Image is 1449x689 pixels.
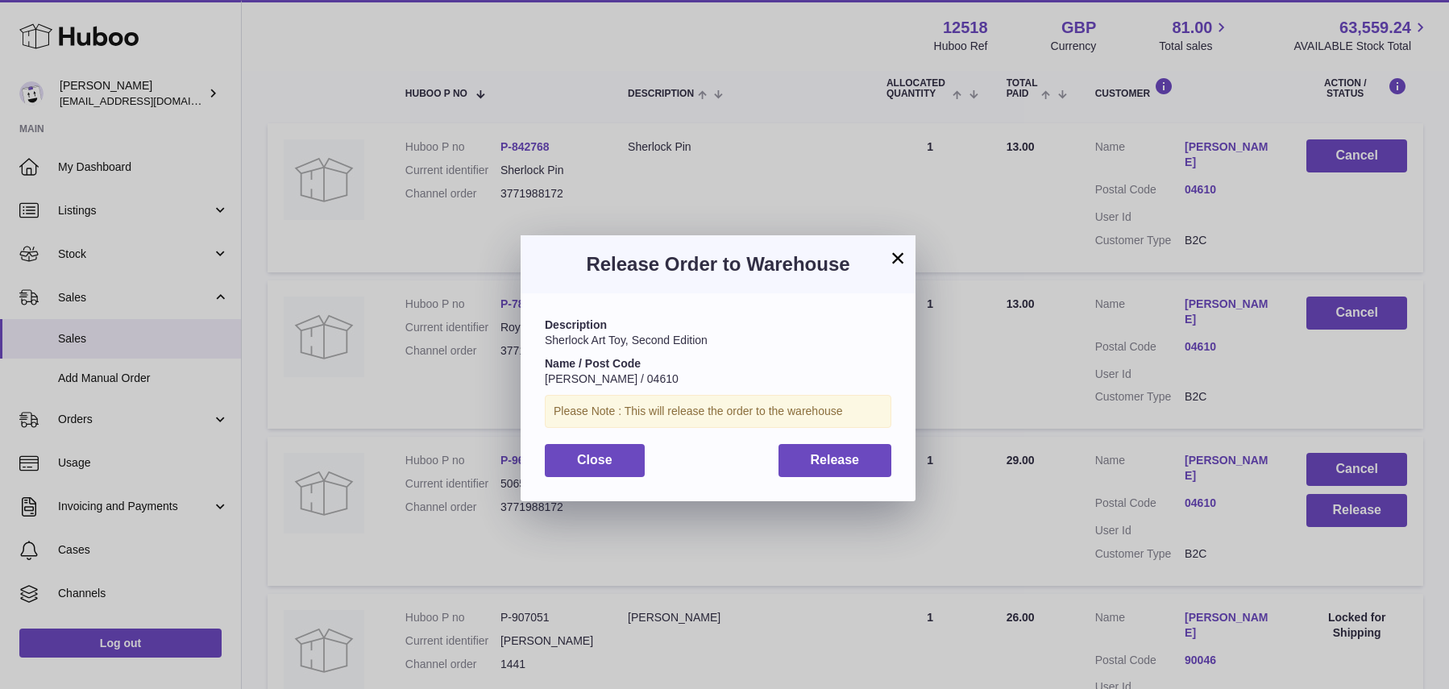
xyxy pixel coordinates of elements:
[545,334,708,347] span: Sherlock Art Toy, Second Edition
[545,318,607,331] strong: Description
[545,357,641,370] strong: Name / Post Code
[545,372,679,385] span: [PERSON_NAME] / 04610
[545,395,891,428] div: Please Note : This will release the order to the warehouse
[888,248,907,268] button: ×
[577,453,612,467] span: Close
[545,251,891,277] h3: Release Order to Warehouse
[811,453,860,467] span: Release
[545,444,645,477] button: Close
[778,444,892,477] button: Release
